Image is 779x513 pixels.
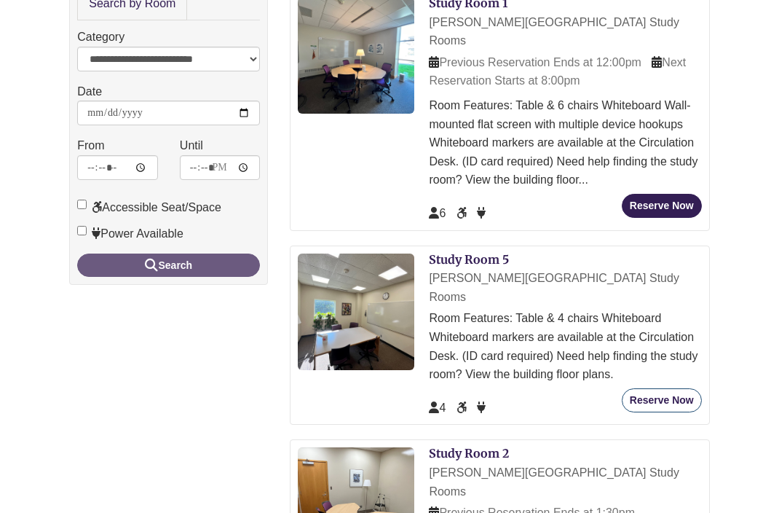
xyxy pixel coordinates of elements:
img: Study Room 5 [298,254,414,370]
span: Power Available [477,207,486,219]
button: Reserve Now [622,194,702,218]
span: The capacity of this space [429,207,446,219]
div: Room Features: Table & 6 chairs Whiteboard Wall-mounted flat screen with multiple device hookups ... [429,96,701,189]
label: Until [180,136,203,155]
input: Accessible Seat/Space [77,200,87,209]
label: From [77,136,104,155]
a: Study Room 2 [429,446,509,461]
label: Power Available [77,224,183,243]
div: [PERSON_NAME][GEOGRAPHIC_DATA] Study Rooms [429,269,701,306]
a: Study Room 5 [429,252,509,267]
label: Accessible Seat/Space [77,198,221,217]
span: The capacity of this space [429,402,446,414]
label: Category [77,28,124,47]
div: [PERSON_NAME][GEOGRAPHIC_DATA] Study Rooms [429,463,701,501]
div: Room Features: Table & 4 chairs Whiteboard Whiteboard markers are available at the Circulation De... [429,309,701,383]
div: [PERSON_NAME][GEOGRAPHIC_DATA] Study Rooms [429,13,701,50]
button: Search [77,254,260,277]
span: Previous Reservation Ends at 12:00pm [429,56,641,68]
input: Power Available [77,226,87,235]
button: Reserve Now [622,388,702,412]
label: Date [77,82,102,101]
span: Accessible Seat/Space [456,402,470,414]
span: Power Available [477,402,486,414]
span: Accessible Seat/Space [456,207,470,219]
